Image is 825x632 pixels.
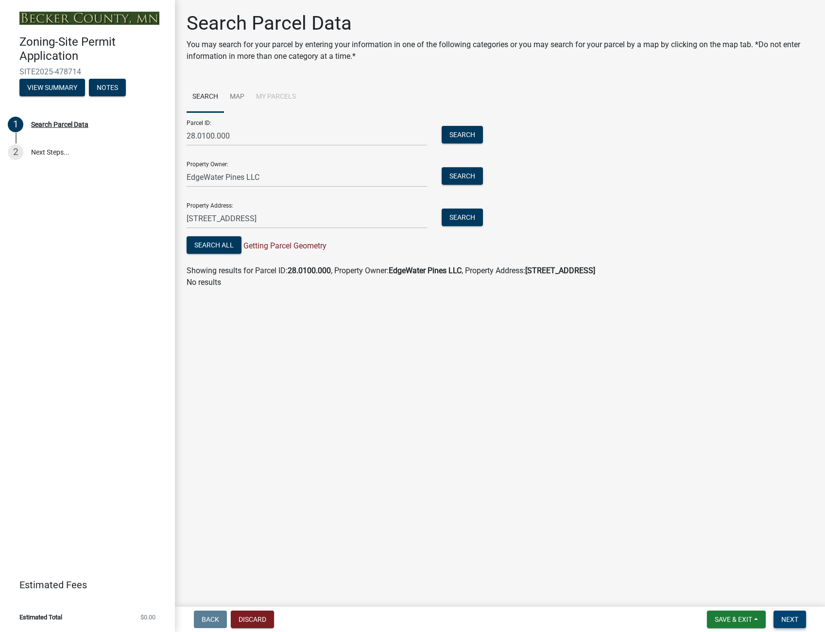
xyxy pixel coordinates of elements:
p: You may search for your parcel by entering your information in one of the following categories or... [187,39,813,62]
span: Next [781,615,798,623]
h4: Zoning-Site Permit Application [19,35,167,63]
button: Notes [89,79,126,96]
p: No results [187,277,813,288]
button: Search [442,167,483,185]
span: Back [202,615,219,623]
strong: 28.0100.000 [288,266,331,275]
button: Search [442,126,483,143]
span: Estimated Total [19,614,62,620]
span: Save & Exit [715,615,752,623]
button: Next [773,611,806,628]
wm-modal-confirm: Summary [19,84,85,92]
div: Showing results for Parcel ID: , Property Owner: , Property Address: [187,265,813,277]
button: Save & Exit [707,611,766,628]
button: Discard [231,611,274,628]
span: SITE2025-478714 [19,67,155,76]
button: View Summary [19,79,85,96]
span: $0.00 [140,614,155,620]
div: 2 [8,144,23,160]
wm-modal-confirm: Notes [89,84,126,92]
strong: EdgeWater Pines LLC [389,266,462,275]
a: Map [224,82,250,113]
h1: Search Parcel Data [187,12,813,35]
a: Search [187,82,224,113]
button: Back [194,611,227,628]
div: 1 [8,117,23,132]
img: Becker County, Minnesota [19,12,159,25]
a: Estimated Fees [8,575,159,595]
span: Getting Parcel Geometry [241,241,327,250]
button: Search [442,209,483,226]
div: Search Parcel Data [31,121,88,128]
button: Search All [187,236,241,254]
strong: [STREET_ADDRESS] [525,266,595,275]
